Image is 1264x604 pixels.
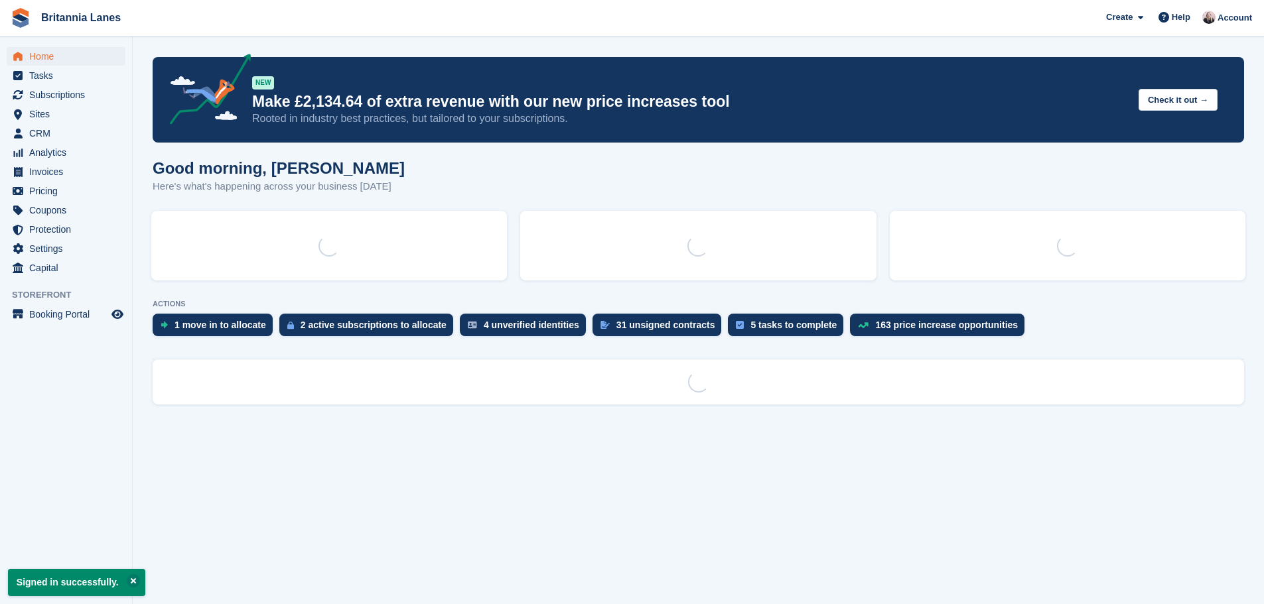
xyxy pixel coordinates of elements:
[287,321,294,330] img: active_subscription_to_allocate_icon-d502201f5373d7db506a760aba3b589e785aa758c864c3986d89f69b8ff3...
[7,239,125,258] a: menu
[301,320,447,330] div: 2 active subscriptions to allocate
[109,306,125,322] a: Preview store
[159,54,251,129] img: price-adjustments-announcement-icon-8257ccfd72463d97f412b2fc003d46551f7dbcb40ab6d574587a9cd5c0d94...
[468,321,477,329] img: verify_identity-adf6edd0f0f0b5bbfe63781bf79b02c33cf7c696d77639b501bdc392416b5a36.svg
[153,179,405,194] p: Here's what's happening across your business [DATE]
[252,76,274,90] div: NEW
[29,105,109,123] span: Sites
[29,124,109,143] span: CRM
[1172,11,1190,24] span: Help
[29,239,109,258] span: Settings
[7,143,125,162] a: menu
[29,86,109,104] span: Subscriptions
[153,314,279,343] a: 1 move in to allocate
[11,8,31,28] img: stora-icon-8386f47178a22dfd0bd8f6a31ec36ba5ce8667c1dd55bd0f319d3a0aa187defe.svg
[153,159,405,177] h1: Good morning, [PERSON_NAME]
[175,320,266,330] div: 1 move in to allocate
[29,201,109,219] span: Coupons
[616,320,715,330] div: 31 unsigned contracts
[7,305,125,324] a: menu
[252,92,1128,111] p: Make £2,134.64 of extra revenue with our new price increases tool
[8,569,145,596] p: Signed in successfully.
[600,321,610,329] img: contract_signature_icon-13c848040528278c33f63329250d36e43548de30e8caae1d1a13099fd9432cc5.svg
[7,47,125,66] a: menu
[1202,11,1216,24] img: Alexandra Lane
[728,314,850,343] a: 5 tasks to complete
[29,259,109,277] span: Capital
[29,220,109,239] span: Protection
[1139,89,1218,111] button: Check it out →
[7,124,125,143] a: menu
[7,105,125,123] a: menu
[7,201,125,219] a: menu
[7,86,125,104] a: menu
[750,320,837,330] div: 5 tasks to complete
[252,111,1128,126] p: Rooted in industry best practices, but tailored to your subscriptions.
[7,182,125,200] a: menu
[7,220,125,239] a: menu
[7,259,125,277] a: menu
[153,300,1244,308] p: ACTIONS
[593,314,729,343] a: 31 unsigned contracts
[12,288,132,302] span: Storefront
[29,66,109,85] span: Tasks
[850,314,1031,343] a: 163 price increase opportunities
[1106,11,1133,24] span: Create
[484,320,579,330] div: 4 unverified identities
[7,66,125,85] a: menu
[29,305,109,324] span: Booking Portal
[29,143,109,162] span: Analytics
[279,314,460,343] a: 2 active subscriptions to allocate
[29,182,109,200] span: Pricing
[858,322,869,328] img: price_increase_opportunities-93ffe204e8149a01c8c9dc8f82e8f89637d9d84a8eef4429ea346261dce0b2c0.svg
[460,314,593,343] a: 4 unverified identities
[736,321,744,329] img: task-75834270c22a3079a89374b754ae025e5fb1db73e45f91037f5363f120a921f8.svg
[7,162,125,181] a: menu
[36,7,126,29] a: Britannia Lanes
[875,320,1018,330] div: 163 price increase opportunities
[29,162,109,181] span: Invoices
[29,47,109,66] span: Home
[161,321,168,329] img: move_ins_to_allocate_icon-fdf77a2bb77ea45bf5b3d319d69a93e2d87916cf1d5bf7949dd705db3b84f3ca.svg
[1218,11,1252,25] span: Account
